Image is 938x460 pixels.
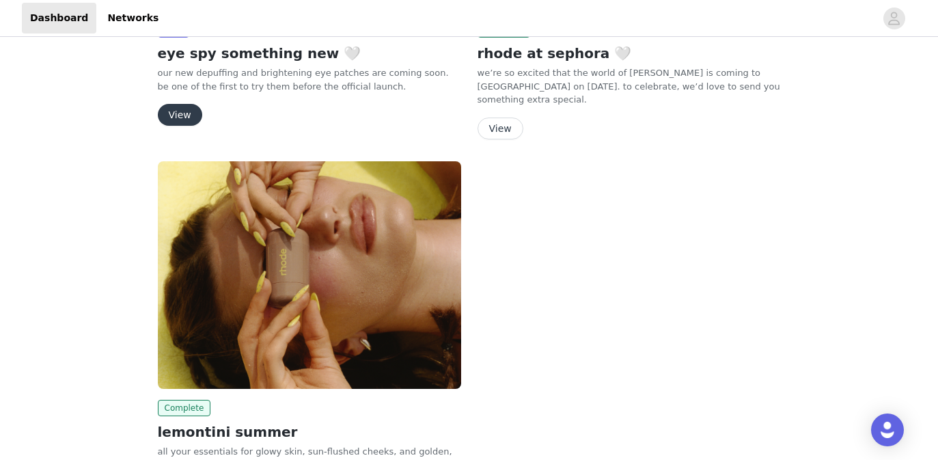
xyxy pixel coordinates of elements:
[158,104,202,126] button: View
[478,124,523,134] a: View
[478,43,781,64] h2: rhode at sephora 🤍
[158,161,461,389] img: rhode skin
[158,400,211,416] span: Complete
[99,3,167,33] a: Networks
[887,8,900,29] div: avatar
[478,118,523,139] button: View
[22,3,96,33] a: Dashboard
[158,43,461,64] h2: eye spy something new 🤍
[871,414,904,446] div: Open Intercom Messenger
[158,422,461,442] h2: lemontini summer
[158,66,461,93] p: our new depuffing and brightening eye patches are coming soon. be one of the first to try them be...
[478,66,781,107] p: we’re so excited that the world of [PERSON_NAME] is coming to [GEOGRAPHIC_DATA] on [DATE]. to cel...
[158,110,202,120] a: View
